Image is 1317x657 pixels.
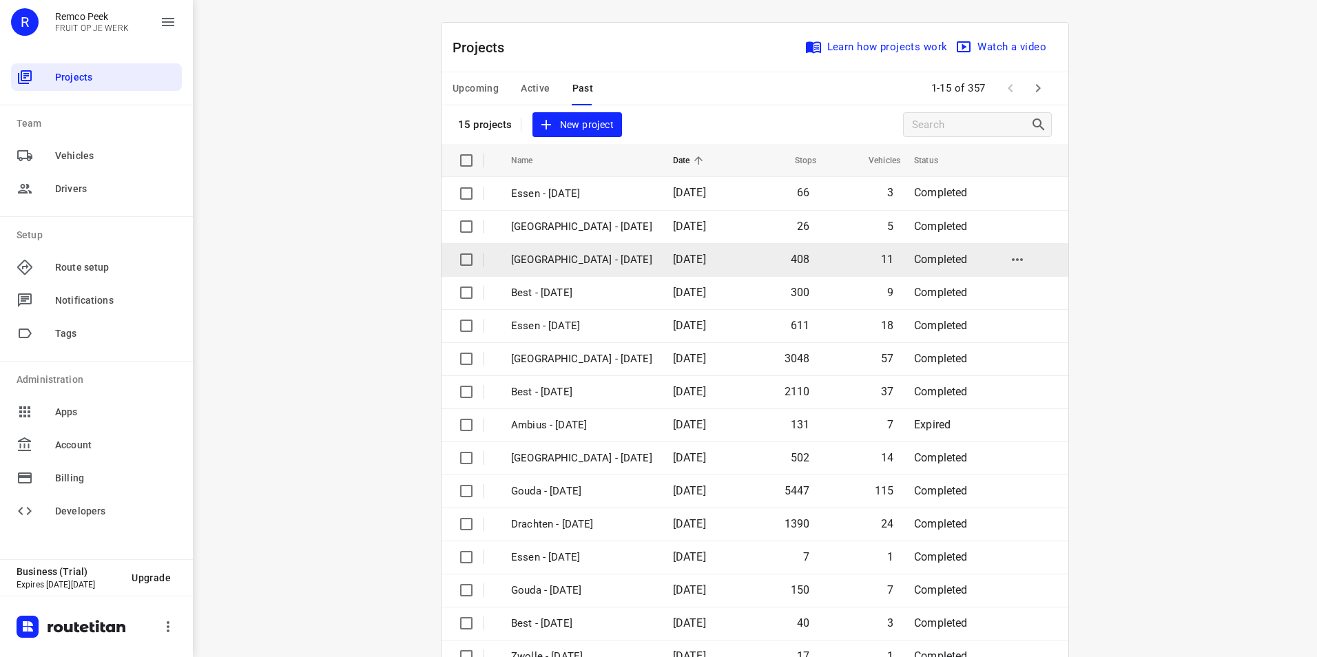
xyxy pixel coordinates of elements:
span: 1390 [785,517,810,530]
span: 1 [887,550,893,563]
span: Status [914,152,956,169]
span: Completed [914,451,968,464]
div: Search [1030,116,1051,133]
span: Completed [914,583,968,596]
span: [DATE] [673,616,706,629]
span: Name [511,152,551,169]
span: Tags [55,326,176,341]
p: Team [17,116,182,131]
p: Business (Trial) [17,566,121,577]
span: Completed [914,616,968,629]
div: Developers [11,497,182,525]
p: [GEOGRAPHIC_DATA] - [DATE] [511,252,652,268]
span: Completed [914,352,968,365]
div: Drivers [11,175,182,202]
span: Previous Page [997,74,1024,102]
p: Essen - Monday [511,318,652,334]
span: Active [521,80,550,97]
span: 7 [803,550,809,563]
div: Route setup [11,253,182,281]
p: FRUIT OP JE WERK [55,23,129,33]
span: [DATE] [673,220,706,233]
span: Completed [914,517,968,530]
p: 15 projects [458,118,512,131]
p: Best - Monday [511,384,652,400]
span: [DATE] [673,253,706,266]
input: Search projects [912,114,1030,136]
span: Completed [914,186,968,199]
span: Billing [55,471,176,486]
span: [DATE] [673,418,706,431]
span: 24 [881,517,893,530]
button: New project [532,112,622,138]
span: 40 [797,616,809,629]
p: Essen - Tuesday [511,186,652,202]
button: Upgrade [121,565,182,590]
span: Account [55,438,176,452]
div: R [11,8,39,36]
span: [DATE] [673,517,706,530]
span: [DATE] [673,352,706,365]
span: Completed [914,253,968,266]
span: Route setup [55,260,176,275]
p: Antwerpen - Monday [511,450,652,466]
p: Best - Tuesday [511,285,652,301]
span: 611 [791,319,810,332]
span: Upgrade [132,572,171,583]
span: 26 [797,220,809,233]
p: Projects [453,37,516,58]
div: Billing [11,464,182,492]
span: Upcoming [453,80,499,97]
span: [DATE] [673,186,706,199]
span: Next Page [1024,74,1052,102]
span: Vehicles [55,149,176,163]
span: 7 [887,583,893,596]
span: 2110 [785,385,810,398]
span: 408 [791,253,810,266]
span: Drivers [55,182,176,196]
span: 3048 [785,352,810,365]
span: Date [673,152,708,169]
span: [DATE] [673,286,706,299]
span: Stops [777,152,817,169]
span: Past [572,80,594,97]
span: Completed [914,385,968,398]
p: Antwerpen - Tuesday [511,219,652,235]
span: New project [541,116,614,134]
span: 37 [881,385,893,398]
span: [DATE] [673,583,706,596]
span: [DATE] [673,550,706,563]
span: 5 [887,220,893,233]
span: 66 [797,186,809,199]
span: [DATE] [673,484,706,497]
div: Vehicles [11,142,182,169]
span: Completed [914,220,968,233]
span: Completed [914,286,968,299]
p: Essen - Friday [511,550,652,565]
div: Apps [11,398,182,426]
span: 150 [791,583,810,596]
p: Drachten - Monday [511,517,652,532]
span: 131 [791,418,810,431]
p: Ambius - Monday [511,417,652,433]
span: 300 [791,286,810,299]
span: Developers [55,504,176,519]
p: Gouda - Friday [511,583,652,598]
span: [DATE] [673,319,706,332]
span: [DATE] [673,451,706,464]
span: Notifications [55,293,176,308]
span: 14 [881,451,893,464]
span: [DATE] [673,385,706,398]
span: Completed [914,319,968,332]
span: 11 [881,253,893,266]
p: Administration [17,373,182,387]
span: Completed [914,484,968,497]
span: 5447 [785,484,810,497]
span: 115 [875,484,894,497]
span: 1-15 of 357 [926,74,992,103]
div: Tags [11,320,182,347]
p: Setup [17,228,182,242]
span: 57 [881,352,893,365]
span: Apps [55,405,176,419]
span: Projects [55,70,176,85]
